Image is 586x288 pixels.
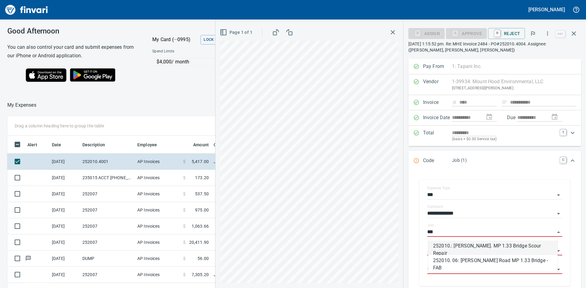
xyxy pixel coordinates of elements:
[183,191,186,197] span: $
[80,218,135,234] td: 252007
[488,28,525,39] button: RReject
[52,141,61,148] span: Date
[192,158,209,165] span: 5,417.00
[427,223,434,227] label: Job
[193,141,209,148] span: Amount
[52,141,69,148] span: Date
[49,154,80,170] td: [DATE]
[183,158,186,165] span: $
[135,234,181,251] td: AP Invoices
[25,256,31,260] span: Has messages
[7,43,137,60] h6: You can also control your card and submit expenses from our iPhone or Android application.
[554,247,563,255] button: Open
[49,267,80,283] td: [DATE]
[183,255,186,261] span: $
[49,202,80,218] td: [DATE]
[452,157,556,164] p: Job (1)
[408,30,445,36] div: Assign
[80,202,135,218] td: 252007
[27,141,45,148] span: Alert
[80,186,135,202] td: 252007
[183,223,186,229] span: $
[428,255,558,270] li: 252010. 06: [PERSON_NAME] Road MP 1.33 Bridge - FAB
[49,170,80,186] td: [DATE]
[82,141,113,148] span: Description
[556,30,565,37] a: esc
[135,202,181,218] td: AP Invoices
[183,175,186,181] span: $
[221,29,252,36] span: Page 1 of 1
[201,35,228,44] button: Lock Card
[211,154,364,170] td: Job (1)
[195,191,209,197] span: 537.50
[527,5,566,14] button: [PERSON_NAME]
[7,101,36,109] p: My Expenses
[152,36,198,43] p: My Card (···0995)
[15,123,104,129] p: Drag a column heading here to group the table
[49,218,80,234] td: [DATE]
[192,272,209,278] span: 7,305.20
[541,27,554,40] button: More
[211,267,364,283] td: Job (1) / 252007.: PIA Taxiway A West Rehabilitation
[26,68,67,82] img: Download on the App Store
[195,175,209,181] span: 173.20
[408,126,581,146] div: Expand
[135,186,181,202] td: AP Invoices
[183,207,186,213] span: $
[452,136,556,142] p: (basis + $0.00 Service tax)
[560,157,566,163] a: C
[135,251,181,267] td: AP Invoices
[554,228,563,236] button: Close
[49,251,80,267] td: [DATE]
[80,234,135,251] td: 252007
[4,2,49,17] img: Finvari
[192,223,209,229] span: 1,063.66
[7,27,137,35] h3: Good Afternoon
[526,27,540,40] button: Flag
[408,151,581,171] div: Expand
[82,141,105,148] span: Description
[80,251,135,267] td: DUMP
[189,239,209,245] span: 20,411.90
[147,66,281,72] p: Online allowed
[528,6,565,13] h5: [PERSON_NAME]
[195,207,209,213] span: 975.00
[428,240,558,255] li: 252010.: [PERSON_NAME]. MP 1.33 Bridge Scour Repair
[185,141,209,148] span: Amount
[423,129,452,142] p: Total
[204,36,225,43] span: Lock Card
[135,170,181,186] td: AP Invoices
[67,65,119,85] img: Get it on Google Play
[214,141,228,148] span: Coding
[183,272,186,278] span: $
[152,48,227,55] span: Spend Limits
[446,30,487,36] div: Job required
[427,186,450,190] label: Expense Type
[554,26,581,41] span: Close invoice
[554,191,563,199] button: Open
[197,255,209,261] span: 56.00
[560,129,566,135] a: T
[137,141,157,148] span: Employee
[80,154,135,170] td: 252010.4001
[183,239,186,245] span: $
[137,141,165,148] span: Employee
[135,218,181,234] td: AP Invoices
[423,157,452,165] p: Code
[554,209,563,218] button: Open
[427,205,443,208] label: Company
[135,267,181,283] td: AP Invoices
[494,30,500,37] a: R
[214,141,236,148] span: Coding
[135,154,181,170] td: AP Invoices
[493,28,520,39] span: Reject
[554,265,563,274] button: Open
[80,170,135,186] td: 235015 ACCT [PHONE_NUMBER]
[49,234,80,251] td: [DATE]
[49,186,80,202] td: [DATE]
[27,141,37,148] span: Alert
[408,41,581,53] p: [DATE] 1:15:52 pm. Re: MHE Invoice 2484 - PO#252010.4004. Assignee: ([PERSON_NAME], [PERSON_NAME]...
[157,58,280,66] p: $4,000 / month
[219,27,255,38] button: Page 1 of 1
